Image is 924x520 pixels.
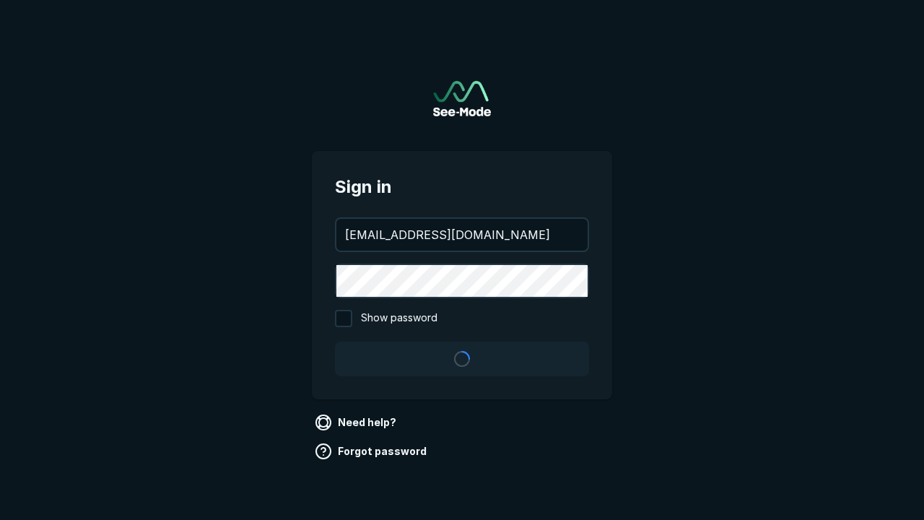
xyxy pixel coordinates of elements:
img: See-Mode Logo [433,81,491,116]
a: Forgot password [312,440,432,463]
span: Sign in [335,174,589,200]
span: Show password [361,310,437,327]
a: Go to sign in [433,81,491,116]
input: your@email.com [336,219,588,251]
a: Need help? [312,411,402,434]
